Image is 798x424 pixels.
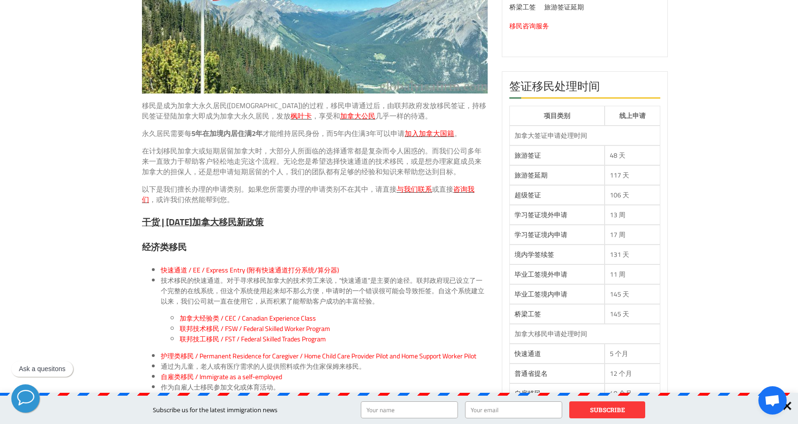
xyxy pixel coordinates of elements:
[605,284,660,304] td: 145 天
[515,149,541,161] a: 旅游签证
[605,344,660,364] td: 5 个月
[509,1,536,13] a: 桥梁工签
[161,275,488,306] li: 技术移民的快速通道。对于寻求移民加拿大的技术劳工来说，“快速通道”是主要的途径。联邦政府现已设立了一个完整的在线系统，但这个系统使用起来却不那么方便，申请时的一个错误很可能会导致拒签。自这个系统...
[605,264,660,284] td: 11 周
[515,248,554,261] a: 境内学签续签
[142,128,488,139] p: 永久居民需要每 才能维持居民身份，而5年内住满3年可以申请 。
[142,213,264,230] a: 干货 | [DATE]加拿大移民新政策
[509,20,549,32] a: 移民咨询服务
[515,131,655,140] div: 加拿大签证申请处理时间
[605,185,660,205] td: 106 天
[180,312,316,324] a: 加拿大经验类 / CEC / Canadian Experience Class
[515,288,567,300] a: 毕业工签境内申请
[515,189,541,201] a: 超级签证
[19,365,66,373] p: Ask a quesitons
[515,169,548,181] a: 旅游签延期
[605,145,660,165] td: 48 天
[509,106,605,126] th: 项目类别
[142,101,488,121] p: 移民是成为加拿大永久居民([DEMOGRAPHIC_DATA])的过程，移民申请通过后，由联邦政府发放移民签证，持移民签证登陆加拿大即成为加拿大永久居民，发放 ，享受和 几乎一样的待遇。
[397,182,432,196] a: 与我们联系
[161,264,339,276] a: 快速通道 / EE / Express Entry (附有快速通道打分系统/算分器)
[515,367,548,380] a: 普通省提名
[180,333,326,345] a: 联邦技工移民 / FST / Federal Skilled Trades Program
[605,106,660,126] th: 线上申请
[515,229,567,241] a: 学习签证境内申请
[515,308,541,320] a: 桥梁工签
[605,205,660,225] td: 13 周
[515,209,567,221] a: 学习签证境外申请
[605,245,660,264] td: 131 天
[291,109,312,123] a: 枫叶卡
[142,182,474,206] a: 咨询我们
[161,391,286,404] a: 加拿大联邦创业移民 / Canada Start-Up Visa
[515,268,567,280] a: 毕业工签境外申请
[142,146,488,177] p: 在计划移民加拿大或短期居留加拿大时，大部分人所面临的选择通常都是复杂而令人困惑的。而我们公司多年来一直致力于帮助客户轻松地走完这个流程。无论您是希望选择快速通道的技术移民，或是想办理家庭成员来加...
[605,225,660,245] td: 17 周
[605,364,660,383] td: 12 个月
[544,1,584,13] a: 旅游签证延期
[515,329,655,339] div: 加拿大移民申请处理时间
[142,184,488,205] p: 以下是我们擅长办理的申请类别。如果您所需要办理的申请类别不在其中，请直接 或直接 ，或许我们依然能帮到您。
[515,387,541,399] a: 自雇移民
[142,238,187,255] strong: 经济类移民
[605,304,660,324] td: 145 天
[590,406,625,414] strong: SUBSCRIBE
[180,322,330,335] a: 联邦技术移民 / FSW / Federal Skilled Worker Program
[758,386,787,415] a: 打開聊天
[153,406,277,414] span: Subscribe us for the latest immigration news
[509,79,660,99] h2: 签证移民处理时间
[161,371,282,383] a: 自雇类移民 / Immigrate as a self-employed
[161,382,488,392] li: 作为自雇人士移民参加文化或体育活动。
[191,127,263,140] strong: 5年在加境内居住满2年
[515,348,541,360] a: 快速通道
[340,109,375,123] a: 加拿大公民
[361,401,458,418] input: Your name
[605,383,660,403] td: 48 个月
[605,165,660,185] td: 117 天
[161,350,476,362] a: 护理类移民 / Permanent Residence for Caregiver / Home Child Care Provider Pilot and Home Support Worke...
[465,401,562,418] input: Your email
[161,361,488,372] li: 通过为儿童，老人或有医疗需求的人提供照料或作为住家保姆来移民。
[405,127,454,140] a: 加入加拿大国籍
